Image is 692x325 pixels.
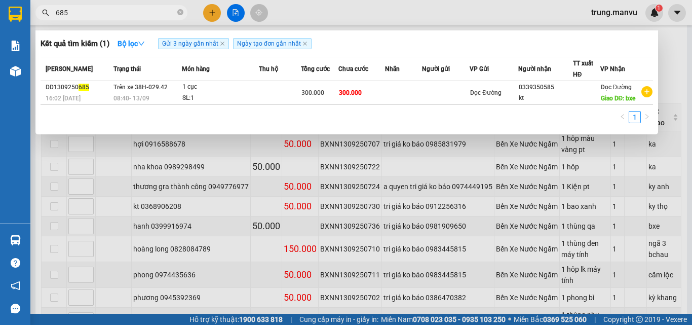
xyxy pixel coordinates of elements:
[182,65,210,73] span: Món hàng
[339,89,362,96] span: 300.000
[259,65,278,73] span: Thu hộ
[641,111,653,123] li: Next Page
[302,41,307,46] span: close
[113,84,168,91] span: Trên xe 38H-029.42
[177,8,183,18] span: close-circle
[519,93,572,103] div: kt
[629,112,640,123] a: 1
[177,9,183,15] span: close-circle
[641,86,652,97] span: plus-circle
[158,38,229,49] span: Gửi 3 ngày gần nhất
[9,7,22,22] img: logo-vxr
[41,39,109,49] h3: Kết quả tìm kiếm ( 1 )
[10,235,21,245] img: warehouse-icon
[233,38,312,49] span: Ngày tạo đơn gần nhất
[46,95,81,102] span: 16:02 [DATE]
[11,304,20,313] span: message
[385,65,400,73] span: Nhãn
[600,65,625,73] span: VP Nhận
[10,66,21,77] img: warehouse-icon
[519,82,572,93] div: 0339350585
[113,65,141,73] span: Trạng thái
[629,111,641,123] li: 1
[617,111,629,123] button: left
[301,65,330,73] span: Tổng cước
[518,65,551,73] span: Người nhận
[138,40,145,47] span: down
[42,9,49,16] span: search
[11,281,20,291] span: notification
[620,114,626,120] span: left
[182,82,258,93] div: 1 cục
[118,40,145,48] strong: Bộ lọc
[220,41,225,46] span: close
[644,114,650,120] span: right
[109,35,153,52] button: Bộ lọcdown
[79,84,89,91] span: 685
[470,65,489,73] span: VP Gửi
[46,82,110,93] div: DD1309250
[601,84,632,91] span: Dọc Đường
[301,89,324,96] span: 300.000
[422,65,450,73] span: Người gửi
[641,111,653,123] button: right
[617,111,629,123] li: Previous Page
[338,65,368,73] span: Chưa cước
[56,7,175,18] input: Tìm tên, số ĐT hoặc mã đơn
[10,41,21,51] img: solution-icon
[182,93,258,104] div: SL: 1
[11,258,20,268] span: question-circle
[601,95,636,102] span: Giao DĐ: bxe
[46,65,93,73] span: [PERSON_NAME]
[470,89,502,96] span: Dọc Đường
[573,60,593,78] span: TT xuất HĐ
[113,95,149,102] span: 08:40 - 13/09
